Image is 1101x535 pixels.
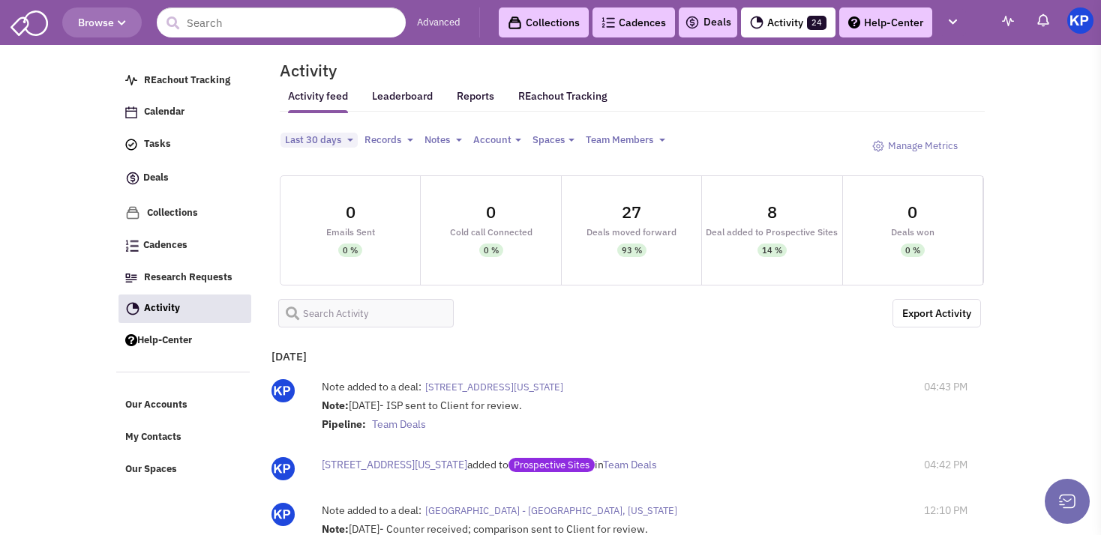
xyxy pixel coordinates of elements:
[425,381,563,393] span: [STREET_ADDRESS][US_STATE]
[924,457,967,472] span: 04:42 PM
[118,163,250,195] a: Deals
[424,133,450,146] span: Notes
[126,302,139,315] img: Activity.png
[322,399,349,412] strong: Note:
[839,7,932,37] a: Help-Center
[907,204,917,220] div: 0
[924,379,967,394] span: 04:43 PM
[144,106,184,118] span: Calendar
[125,106,137,118] img: Calendar.png
[622,244,642,257] div: 93 %
[421,227,560,237] div: Cold call Connected
[288,89,348,113] a: Activity feed
[603,458,657,471] span: Team Deals
[685,13,700,31] img: icon-deals.svg
[143,239,187,252] span: Cadences
[271,503,295,526] img: Gp5tB00MpEGTGSMiAkF79g.png
[872,140,884,152] img: octicon_gear-24.png
[118,199,250,228] a: Collections
[807,16,826,30] span: 24
[125,462,177,475] span: Our Spaces
[508,458,595,472] span: Prospective Sites
[118,456,250,484] a: Our Spaces
[118,327,250,355] a: Help-Center
[271,457,295,480] img: Gp5tB00MpEGTGSMiAkF79g.png
[892,299,981,327] a: Export the below as a .XLSX spreadsheet
[685,13,731,31] a: Deals
[278,299,454,327] input: Search Activity
[581,133,670,148] button: Team Members
[147,206,198,219] span: Collections
[767,204,777,220] div: 8
[364,133,401,146] span: Records
[322,379,421,394] label: Note added to a deal:
[285,133,341,146] span: Last 30 days
[118,391,250,420] a: Our Accounts
[280,133,358,148] button: Last 30 days
[420,133,466,148] button: Notes
[125,334,137,346] img: help.png
[157,7,406,37] input: Search
[118,232,250,260] a: Cadences
[417,16,460,30] a: Advanced
[144,301,180,314] span: Activity
[601,17,615,28] img: Cadences_logo.png
[280,227,420,237] div: Emails Sent
[469,133,526,148] button: Account
[322,417,366,431] strong: Pipeline:
[322,457,809,472] div: added to in
[741,7,835,37] a: Activity24
[924,503,967,518] span: 12:10 PM
[144,270,232,283] span: Research Requests
[125,139,137,151] img: icon-tasks.png
[125,240,139,252] img: Cadences_logo.png
[125,399,187,411] span: Our Accounts
[702,227,841,237] div: Deal added to Prospective Sites
[848,16,860,28] img: help.png
[271,379,295,402] img: Gp5tB00MpEGTGSMiAkF79g.png
[118,423,250,452] a: My Contacts
[508,16,522,30] img: icon-collection-lavender-black.svg
[473,133,511,146] span: Account
[457,89,494,112] a: Reports
[322,503,421,518] label: Note added to a deal:
[322,458,467,471] span: [STREET_ADDRESS][US_STATE]
[532,133,565,146] span: Spaces
[425,504,677,517] span: [GEOGRAPHIC_DATA] - [GEOGRAPHIC_DATA], [US_STATE]
[125,273,137,282] img: Research.png
[592,7,675,37] a: Cadences
[750,16,763,29] img: Activity.png
[499,7,589,37] a: Collections
[125,431,181,444] span: My Contacts
[10,7,48,36] img: SmartAdmin
[865,133,965,160] a: Manage Metrics
[622,204,641,220] div: 27
[118,67,250,95] a: REachout Tracking
[125,169,140,187] img: icon-deals.svg
[518,80,607,112] a: REachout Tracking
[144,73,230,86] span: REachout Tracking
[125,205,140,220] img: icon-collection-lavender.png
[905,244,920,257] div: 0 %
[322,398,853,435] div: [DATE]- ISP sent to Client for review.
[528,133,579,148] button: Spaces
[843,227,982,237] div: Deals won
[586,133,653,146] span: Team Members
[484,244,499,257] div: 0 %
[1067,7,1093,34] img: KeyPoint Partners
[343,244,358,257] div: 0 %
[360,133,418,148] button: Records
[372,89,433,113] a: Leaderboard
[261,64,337,77] h2: Activity
[562,227,701,237] div: Deals moved forward
[372,417,426,431] span: Team Deals
[118,130,250,159] a: Tasks
[271,349,307,363] b: [DATE]
[486,204,496,220] div: 0
[144,138,171,151] span: Tasks
[762,244,782,257] div: 14 %
[62,7,142,37] button: Browse
[118,264,250,292] a: Research Requests
[78,16,126,29] span: Browse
